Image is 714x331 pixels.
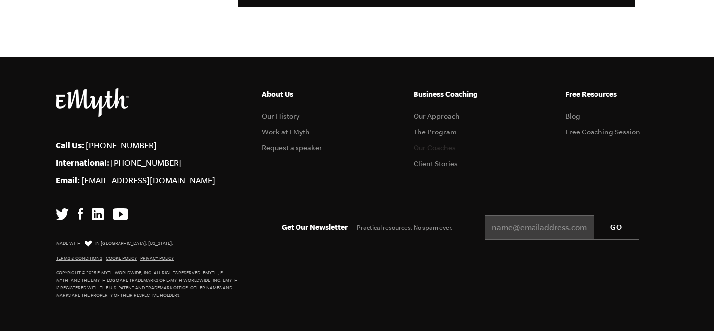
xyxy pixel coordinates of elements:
[106,256,137,261] a: Cookie Policy
[414,160,458,168] a: Client Stories
[78,208,83,220] img: Facebook
[81,176,215,185] a: [EMAIL_ADDRESS][DOMAIN_NAME]
[282,223,348,231] span: Get Our Newsletter
[594,215,639,239] input: GO
[414,88,507,100] h5: Business Coaching
[56,238,238,299] p: Made with in [GEOGRAPHIC_DATA], [US_STATE]. Copyright © 2025 E-Myth Worldwide, Inc. All rights re...
[262,144,322,152] a: Request a speaker
[113,208,128,220] img: YouTube
[565,112,580,120] a: Blog
[414,144,456,152] a: Our Coaches
[56,140,84,150] strong: Call Us:
[485,215,639,240] input: name@emailaddress.com
[262,88,355,100] h5: About Us
[414,128,457,136] a: The Program
[357,224,453,231] span: Practical resources. No spam ever.
[56,158,109,167] strong: International:
[414,112,460,120] a: Our Approach
[56,175,80,185] strong: Email:
[262,128,310,136] a: Work at EMyth
[111,158,181,167] a: [PHONE_NUMBER]
[86,141,157,150] a: [PHONE_NUMBER]
[56,208,69,220] img: Twitter
[140,256,174,261] a: Privacy Policy
[664,283,714,331] iframe: Chat Widget
[565,128,640,136] a: Free Coaching Session
[85,240,92,247] img: Love
[56,256,102,261] a: Terms & Conditions
[565,88,658,100] h5: Free Resources
[56,88,129,117] img: EMyth
[262,112,299,120] a: Our History
[92,208,104,220] img: LinkedIn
